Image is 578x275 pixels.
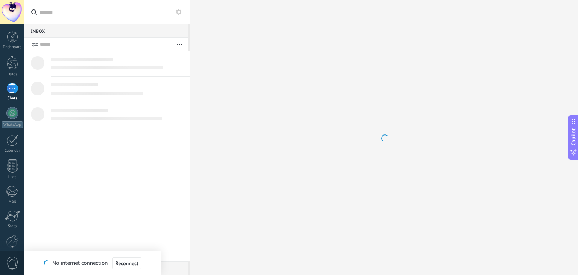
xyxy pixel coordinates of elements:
[2,175,23,180] div: Lists
[2,45,23,50] div: Dashboard
[172,38,188,51] button: More
[570,128,577,146] span: Copilot
[24,24,188,38] div: Inbox
[115,261,138,266] span: Reconnect
[2,96,23,101] div: Chats
[2,224,23,229] div: Stats
[2,72,23,77] div: Leads
[2,121,23,128] div: WhatsApp
[112,257,141,269] button: Reconnect
[2,199,23,204] div: Mail
[2,148,23,153] div: Calendar
[44,257,141,269] div: No internet connection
